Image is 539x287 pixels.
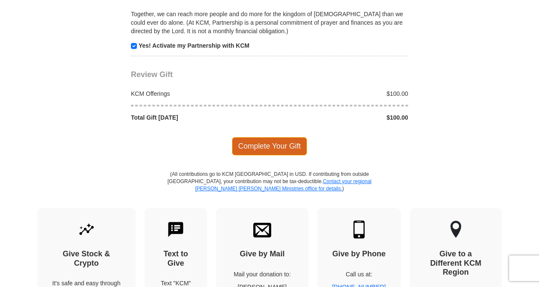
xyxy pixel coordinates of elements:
a: Contact your regional [PERSON_NAME] [PERSON_NAME] Ministries office for details. [195,178,371,192]
img: other-region [450,221,462,238]
div: Total Gift [DATE] [127,113,270,122]
img: envelope.svg [253,221,271,238]
p: (All contributions go to KCM [GEOGRAPHIC_DATA] in USD. If contributing from outside [GEOGRAPHIC_D... [167,171,372,208]
strong: Yes! Activate my Partnership with KCM [139,42,249,49]
h4: Give by Phone [332,250,386,259]
h4: Text to Give [159,250,193,268]
p: Call us at: [332,270,386,278]
div: $100.00 [269,89,413,98]
img: text-to-give.svg [167,221,185,238]
h4: Give by Mail [231,250,293,259]
p: Together, we can reach more people and do more for the kingdom of [DEMOGRAPHIC_DATA] than we coul... [131,10,408,35]
span: Complete Your Gift [232,137,307,155]
div: $100.00 [269,113,413,122]
h4: Give to a Different KCM Region [425,250,487,277]
img: give-by-stock.svg [78,221,96,238]
span: Review Gift [131,70,173,79]
p: Mail your donation to: [231,270,293,278]
h4: Give Stock & Crypto [52,250,121,268]
img: mobile.svg [350,221,368,238]
div: KCM Offerings [127,89,270,98]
